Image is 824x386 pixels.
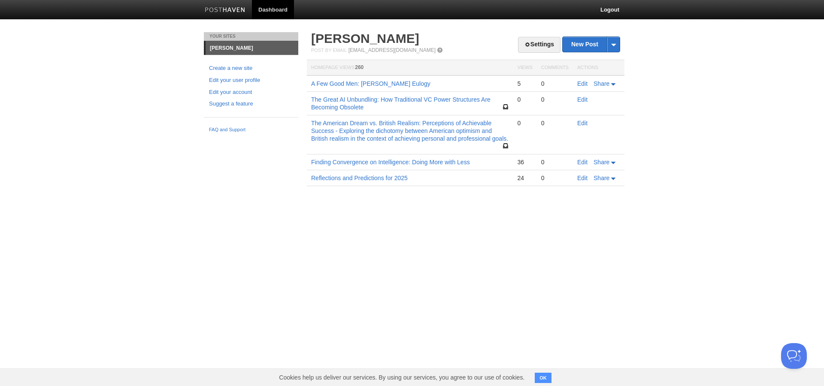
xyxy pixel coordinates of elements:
[348,47,436,53] a: [EMAIL_ADDRESS][DOMAIN_NAME]
[577,96,588,103] a: Edit
[311,120,508,142] a: The American Dream vs. British Realism: Perceptions of Achievable Success - Exploring the dichoto...
[594,80,609,87] span: Share
[537,60,573,76] th: Comments
[209,88,293,97] a: Edit your account
[577,120,588,127] a: Edit
[577,80,588,87] a: Edit
[311,48,347,53] span: Post by Email
[355,64,364,70] span: 260
[311,175,408,181] a: Reflections and Predictions for 2025
[517,174,532,182] div: 24
[205,7,245,14] img: Posthaven-bar
[563,37,620,52] a: New Post
[311,80,430,87] a: A Few Good Men: [PERSON_NAME] Eulogy
[206,41,298,55] a: [PERSON_NAME]
[541,174,569,182] div: 0
[781,343,807,369] iframe: Help Scout Beacon - Open
[209,126,293,134] a: FAQ and Support
[541,158,569,166] div: 0
[535,373,551,383] button: OK
[517,96,532,103] div: 0
[204,32,298,41] li: Your Sites
[577,159,588,166] a: Edit
[307,60,513,76] th: Homepage Views
[541,80,569,87] div: 0
[594,175,609,181] span: Share
[209,64,293,73] a: Create a new site
[209,100,293,109] a: Suggest a feature
[513,60,536,76] th: Views
[311,31,419,45] a: [PERSON_NAME]
[541,96,569,103] div: 0
[517,158,532,166] div: 36
[594,159,609,166] span: Share
[517,119,532,127] div: 0
[311,159,470,166] a: Finding Convergence on Intelligence: Doing More with Less
[209,76,293,85] a: Edit your user profile
[577,175,588,181] a: Edit
[311,96,491,111] a: The Great AI Unbundling: How Traditional VC Power Structures Are Becoming Obsolete
[270,369,533,386] span: Cookies help us deliver our services. By using our services, you agree to our use of cookies.
[518,37,560,53] a: Settings
[517,80,532,87] div: 5
[541,119,569,127] div: 0
[573,60,624,76] th: Actions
